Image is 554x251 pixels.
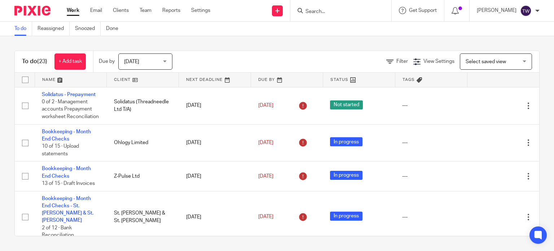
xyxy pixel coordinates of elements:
div: --- [402,139,460,146]
a: Bookkeeping - Month End Checks - St. [PERSON_NAME] & St. [PERSON_NAME] [42,196,93,223]
a: Email [90,7,102,14]
input: Search [305,9,370,15]
span: View Settings [423,59,454,64]
a: Reports [162,7,180,14]
span: Get Support [409,8,437,13]
a: Work [67,7,79,14]
div: --- [402,173,460,180]
a: Bookkeeping - Month End Checks [42,166,91,178]
span: [DATE] [124,59,139,64]
td: [DATE] [179,191,251,243]
p: [PERSON_NAME] [477,7,516,14]
span: [DATE] [258,140,273,145]
td: Z-Pulse Ltd [107,161,179,191]
td: Solidatus (Threadneedle Ltd T/A) [107,87,179,124]
span: (23) [37,59,47,64]
div: --- [402,102,460,109]
td: Ohlogy Limited [107,124,179,161]
span: 10 of 15 · Upload statements [42,144,79,156]
span: In progress [330,137,362,146]
span: In progress [330,171,362,180]
span: [DATE] [258,174,273,179]
p: Due by [99,58,115,65]
img: Pixie [14,6,50,16]
a: Bookkeeping - Month End Checks [42,129,91,142]
td: [DATE] [179,161,251,191]
div: --- [402,213,460,221]
span: In progress [330,212,362,221]
span: 13 of 15 · Draft Invoices [42,181,95,186]
a: Done [106,22,124,36]
span: Filter [396,59,408,64]
a: Snoozed [75,22,101,36]
span: Not started [330,100,363,109]
span: [DATE] [258,215,273,220]
span: Tags [403,78,415,82]
a: Reassigned [38,22,70,36]
span: Select saved view [466,59,506,64]
a: + Add task [54,53,86,70]
a: Settings [191,7,210,14]
td: St. [PERSON_NAME] & St. [PERSON_NAME] [107,191,179,243]
a: Clients [113,7,129,14]
h1: To do [22,58,47,65]
span: 2 of 12 · Bank Reconciliation [42,225,74,238]
img: svg%3E [520,5,532,17]
a: Team [140,7,151,14]
a: Solidatus - Prepayment [42,92,96,97]
span: 0 of 2 · Management accounts Prepayment worksheet Reconciliation [42,99,99,119]
a: To do [14,22,32,36]
td: [DATE] [179,87,251,124]
span: [DATE] [258,103,273,108]
td: [DATE] [179,124,251,161]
